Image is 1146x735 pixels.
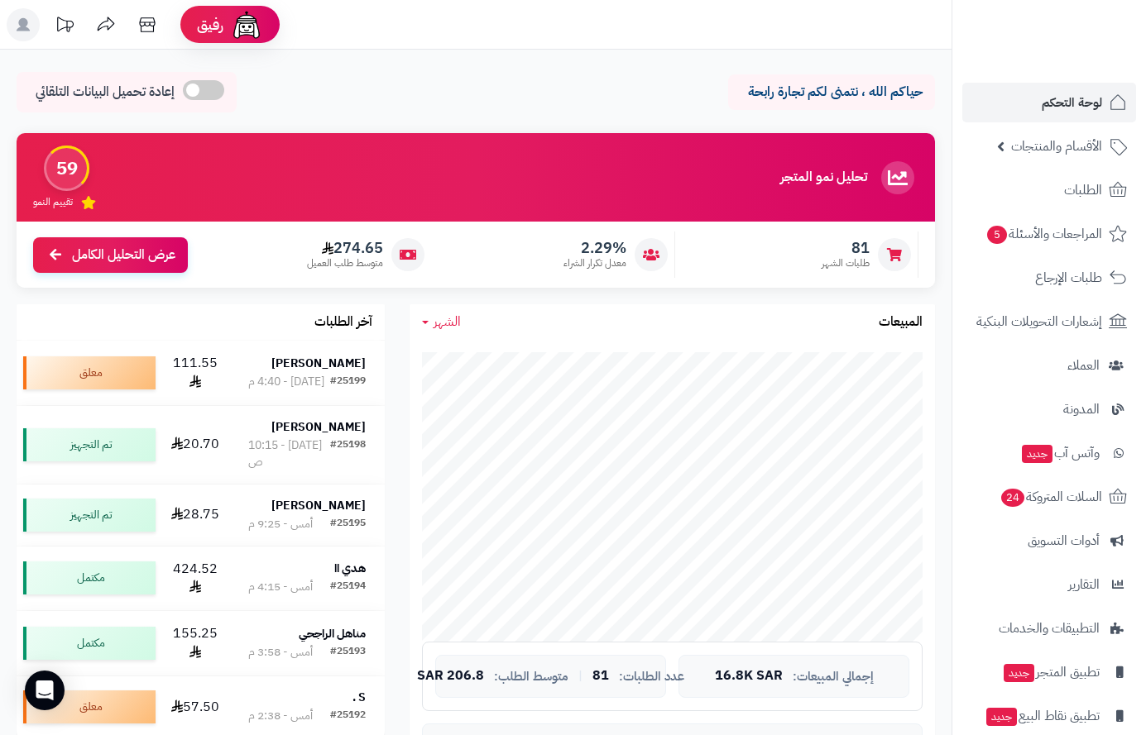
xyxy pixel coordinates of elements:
span: لوحة التحكم [1042,91,1102,114]
div: #25198 [330,437,366,470]
h3: تحليل نمو المتجر [780,170,867,185]
span: طلبات الشهر [822,256,870,270]
span: متوسط طلب العميل [307,256,383,270]
strong: [PERSON_NAME] [271,418,366,436]
a: وآتس آبجديد [962,433,1136,473]
a: إشعارات التحويلات البنكية [962,302,1136,341]
span: تطبيق نقاط البيع [985,704,1100,728]
span: التطبيقات والخدمات [999,617,1100,640]
span: طلبات الإرجاع [1035,266,1102,289]
span: إشعارات التحويلات البنكية [976,310,1102,333]
div: أمس - 3:58 م [248,644,313,661]
a: تطبيق المتجرجديد [962,652,1136,692]
a: التطبيقات والخدمات [962,609,1136,648]
div: [DATE] - 4:40 م [248,374,324,390]
div: تم التجهيز [23,428,156,461]
span: 24 [1001,489,1024,507]
a: تحديثات المنصة [44,8,85,45]
div: Open Intercom Messenger [25,671,65,710]
strong: مناهل الراجحي [299,625,366,642]
span: عرض التحليل الكامل [72,246,175,265]
div: أمس - 9:25 م [248,516,313,532]
span: تقييم النمو [33,195,73,209]
h3: آخر الطلبات [314,315,372,330]
strong: هدي اا [334,560,366,577]
div: تم التجهيز [23,499,156,532]
span: 5 [987,226,1007,244]
span: أدوات التسويق [1028,529,1100,552]
span: التقارير [1068,573,1100,596]
div: #25199 [330,374,366,390]
div: معلق [23,356,156,389]
strong: [PERSON_NAME] [271,355,366,372]
div: [DATE] - 10:15 ص [248,437,331,470]
span: الأقسام والمنتجات [1011,135,1102,158]
span: السلات المتروكة [1000,485,1102,508]
span: جديد [1022,445,1052,463]
div: #25194 [330,579,366,595]
a: الطلبات [962,170,1136,210]
a: الشهر [422,313,461,332]
span: المدونة [1063,398,1100,421]
h3: المبيعات [879,315,923,330]
span: إعادة تحميل البيانات التلقائي [36,83,175,102]
span: جديد [986,708,1017,726]
span: المراجعات والأسئلة [985,222,1102,246]
span: معدل تكرار الشراء [563,256,626,270]
td: 424.52 [162,546,229,611]
span: جديد [1004,664,1034,682]
span: تطبيق المتجر [1002,661,1100,684]
td: 111.55 [162,341,229,405]
div: معلق [23,690,156,723]
div: أمس - 4:15 م [248,579,313,595]
span: الطلبات [1064,179,1102,202]
span: | [578,670,583,682]
img: ai-face.png [230,8,263,41]
span: العملاء [1067,354,1100,377]
strong: S . [352,689,366,706]
a: طلبات الإرجاع [962,258,1136,298]
a: المدونة [962,389,1136,429]
span: عدد الطلبات: [619,670,684,684]
td: 20.70 [162,406,229,484]
span: الشهر [434,312,461,332]
p: حياكم الله ، نتمنى لكم تجارة رابحة [741,83,923,102]
a: عرض التحليل الكامل [33,237,188,273]
span: وآتس آب [1020,441,1100,465]
div: مكتمل [23,561,156,594]
a: التقارير [962,565,1136,604]
div: مكتمل [23,627,156,660]
span: 81 [822,239,870,257]
img: logo-2.png [1033,12,1130,47]
a: أدوات التسويق [962,521,1136,561]
span: متوسط الطلب: [494,670,568,684]
div: أمس - 2:38 م [248,708,313,724]
span: 274.65 [307,239,383,257]
span: 206.8 SAR [417,669,484,684]
td: 155.25 [162,611,229,675]
span: رفيق [197,15,223,35]
strong: [PERSON_NAME] [271,497,366,514]
td: 28.75 [162,484,229,546]
div: #25192 [330,708,366,724]
div: #25193 [330,644,366,661]
a: لوحة التحكم [962,83,1136,122]
div: #25195 [330,516,366,532]
span: إجمالي المبيعات: [793,670,874,684]
a: السلات المتروكة24 [962,477,1136,517]
span: 16.8K SAR [715,669,783,684]
span: 2.29% [563,239,626,257]
span: 81 [592,669,609,684]
a: المراجعات والأسئلة5 [962,214,1136,254]
a: العملاء [962,346,1136,385]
